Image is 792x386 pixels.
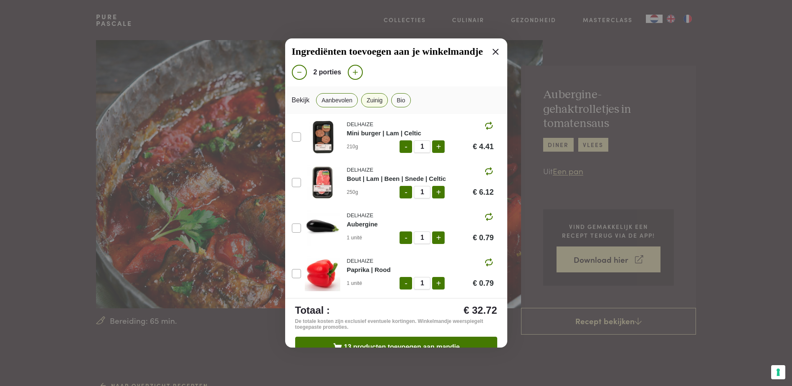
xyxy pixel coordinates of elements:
[414,186,430,198] span: 1
[473,143,493,150] div: € 4.41
[400,231,412,244] button: -
[305,165,340,200] img: product
[295,305,330,315] div: Totaal :
[347,265,494,275] div: Paprika | Rood
[391,93,410,107] button: Bio
[292,46,483,58] span: Ingrediënten toevoegen aan je winkelmandje
[473,188,493,196] div: € 6.12
[400,140,412,153] button: -
[347,257,494,265] div: DELHAIZE
[347,279,372,287] div: 1 unité
[316,93,358,107] button: Aanbevolen
[347,166,494,174] div: DELHAIZE
[432,140,445,153] button: +
[347,129,494,138] div: Mini burger | Lam | Celtic
[414,231,430,244] span: 1
[314,69,342,76] span: 2 porties
[400,186,412,198] button: -
[347,234,372,241] div: 1 unité
[432,231,445,244] button: +
[305,119,340,155] img: product
[432,186,445,198] button: +
[432,277,445,289] button: +
[292,93,310,107] div: Bekijk
[347,143,372,150] div: 210g
[473,234,493,241] div: € 0.79
[463,305,497,315] div: € 32.72
[414,277,430,289] span: 1
[295,318,497,330] div: De totale kosten zijn exclusief eventuele kortingen. Winkelmandje weerspiegelt toegepaste promoties.
[400,277,412,289] button: -
[305,256,340,291] img: product
[347,121,494,128] div: DELHAIZE
[771,365,785,379] button: Uw voorkeuren voor toestemming voor trackingtechnologieën
[305,210,340,246] img: product
[347,174,494,184] div: Bout | Lam | Been | Snede | Celtic
[414,140,430,153] span: 1
[347,212,494,219] div: DELHAIZE
[473,279,493,287] div: € 0.79
[361,93,388,107] button: Zuinig
[347,220,494,229] div: Aubergine
[295,337,497,358] button: 13 producten toevoegen aan mandje
[344,344,460,350] span: 13 producten toevoegen aan mandje
[347,188,372,196] div: 250g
